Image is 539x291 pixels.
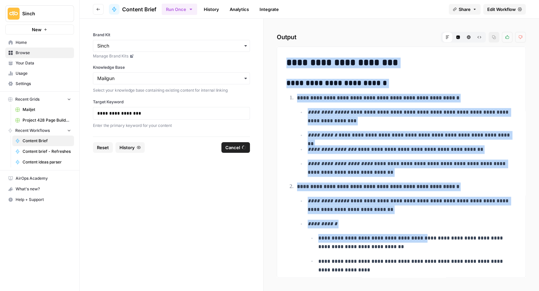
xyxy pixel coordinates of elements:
span: Cancel [225,144,240,151]
a: Browse [5,48,74,58]
a: Integrate [256,4,283,15]
label: Brand Kit [93,32,250,38]
span: Recent Workflows [15,128,50,134]
span: Content ideas parser [23,159,71,165]
span: Mailjet [23,107,71,113]
a: Content ideas parser [12,157,74,167]
button: Reset [93,142,113,153]
button: Cancel [221,142,250,153]
button: What's new? [5,184,74,194]
div: What's new? [6,184,74,194]
button: Recent Workflows [5,126,74,136]
span: Content Brief [23,138,71,144]
span: Usage [16,70,71,76]
button: New [5,25,74,35]
a: Content Brief [12,136,74,146]
a: Mailjet [12,104,74,115]
span: Help + Support [16,197,71,203]
label: Target Keyword [93,99,250,105]
span: New [32,26,41,33]
a: Your Data [5,58,74,68]
button: Run Once [162,4,197,15]
a: Usage [5,68,74,79]
span: Edit Workflow [487,6,516,13]
a: Analytics [226,4,253,15]
span: Home [16,40,71,46]
a: AirOps Academy [5,173,74,184]
a: Content brief - Refreshes [12,146,74,157]
a: Project 428 Page Builder Tracker (NEW) [12,115,74,126]
input: Mailgun [97,75,246,82]
a: Home [5,37,74,48]
span: AirOps Academy [16,175,71,181]
label: Knowledge Base [93,64,250,70]
span: Project 428 Page Builder Tracker (NEW) [23,117,71,123]
h2: Output [277,32,526,43]
a: Settings [5,78,74,89]
span: Sinch [22,10,62,17]
span: Settings [16,81,71,87]
button: Share [449,4,481,15]
a: History [200,4,223,15]
span: Content brief - Refreshes [23,148,71,154]
button: History [116,142,145,153]
a: Edit Workflow [483,4,526,15]
span: Recent Grids [15,96,39,102]
a: Content Brief [109,4,156,15]
p: Enter the primary keyword for your content [93,122,250,129]
img: Sinch Logo [8,8,20,20]
span: Reset [97,144,109,151]
p: Select your knowledge base containing existing content for internal linking [93,87,250,94]
a: Manage Brand Kits [93,53,250,59]
button: Help + Support [5,194,74,205]
span: Your Data [16,60,71,66]
span: Browse [16,50,71,56]
span: Share [459,6,471,13]
span: History [119,144,135,151]
span: Content Brief [122,5,156,13]
input: Sinch [97,43,246,49]
button: Recent Grids [5,94,74,104]
button: Workspace: Sinch [5,5,74,22]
